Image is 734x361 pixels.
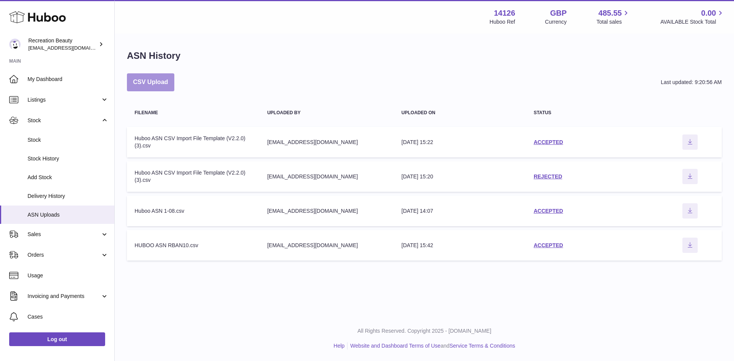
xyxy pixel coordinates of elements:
[267,173,386,180] div: [EMAIL_ADDRESS][DOMAIN_NAME]
[28,251,101,259] span: Orders
[127,103,260,123] th: Filename
[598,8,622,18] span: 485.55
[534,242,563,248] a: ACCEPTED
[28,231,101,238] span: Sales
[682,203,698,219] button: Download ASN file
[28,293,101,300] span: Invoicing and Payments
[661,79,722,86] div: Last updated: 9:20:56 AM
[135,135,252,149] div: Huboo ASN CSV Import File Template (V2.2.0) (3).csv
[28,136,109,144] span: Stock
[135,207,252,215] div: Huboo ASN 1-08.csv
[526,103,659,123] th: Status
[127,73,174,91] button: CSV Upload
[401,139,518,146] div: [DATE] 15:22
[348,342,515,350] li: and
[267,242,386,249] div: [EMAIL_ADDRESS][DOMAIN_NAME]
[545,18,567,26] div: Currency
[394,103,526,123] th: Uploaded on
[534,139,563,145] a: ACCEPTED
[267,139,386,146] div: [EMAIL_ADDRESS][DOMAIN_NAME]
[701,8,716,18] span: 0.00
[28,313,109,321] span: Cases
[334,343,345,349] a: Help
[260,103,394,123] th: Uploaded by
[135,242,252,249] div: HUBOO ASN RBAN10.csv
[682,238,698,253] button: Download ASN file
[28,193,109,200] span: Delivery History
[28,272,109,279] span: Usage
[350,343,440,349] a: Website and Dashboard Terms of Use
[9,39,21,50] img: production@recreationbeauty.com
[28,155,109,162] span: Stock History
[550,8,567,18] strong: GBP
[659,103,722,123] th: actions
[267,207,386,215] div: [EMAIL_ADDRESS][DOMAIN_NAME]
[28,45,112,51] span: [EMAIL_ADDRESS][DOMAIN_NAME]
[401,242,518,249] div: [DATE] 15:42
[682,169,698,184] button: Download ASN file
[28,76,109,83] span: My Dashboard
[401,207,518,215] div: [DATE] 14:07
[28,37,97,52] div: Recreation Beauty
[135,169,252,184] div: Huboo ASN CSV Import File Template (V2.2.0) (3).csv
[121,327,728,335] p: All Rights Reserved. Copyright 2025 - [DOMAIN_NAME]
[682,134,698,150] button: Download ASN file
[494,8,515,18] strong: 14126
[596,8,630,26] a: 485.55 Total sales
[28,96,101,104] span: Listings
[28,174,109,181] span: Add Stock
[660,18,725,26] span: AVAILABLE Stock Total
[9,332,105,346] a: Log out
[534,173,562,180] a: REJECTED
[28,117,101,124] span: Stock
[450,343,515,349] a: Service Terms & Conditions
[534,208,563,214] a: ACCEPTED
[28,211,109,219] span: ASN Uploads
[660,8,725,26] a: 0.00 AVAILABLE Stock Total
[490,18,515,26] div: Huboo Ref
[401,173,518,180] div: [DATE] 15:20
[127,50,180,62] h1: ASN History
[596,18,630,26] span: Total sales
